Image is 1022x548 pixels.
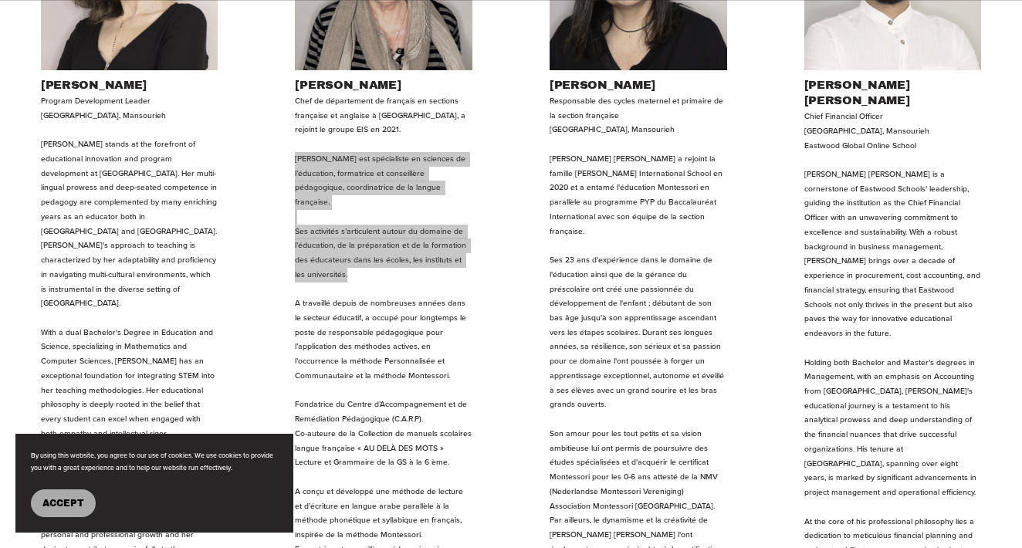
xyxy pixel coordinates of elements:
section: Cookie banner [15,434,293,533]
h2: [PERSON_NAME] [295,77,472,93]
span: Accept [42,498,84,509]
h2: [PERSON_NAME] [550,77,727,93]
button: Accept [31,489,96,517]
h2: [PERSON_NAME] [41,77,218,93]
h2: [PERSON_NAME] [PERSON_NAME] [804,77,982,108]
p: By using this website, you agree to our use of cookies. We use cookies to provide you with a grea... [31,449,278,474]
